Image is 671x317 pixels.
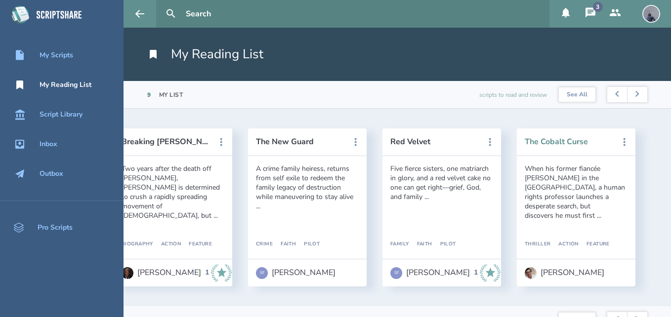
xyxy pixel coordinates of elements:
[181,241,212,247] div: Feature
[122,164,224,220] div: Two years after the death off [PERSON_NAME], [PERSON_NAME] is determined to crush a rapidly sprea...
[593,2,603,12] div: 3
[479,81,547,108] div: scripts to read and review
[147,45,263,63] h1: My Reading List
[525,262,604,284] a: [PERSON_NAME]
[122,241,153,247] div: Biography
[474,269,478,277] div: 1
[147,91,151,99] div: 9
[137,268,201,277] div: [PERSON_NAME]
[159,91,183,99] div: My List
[256,241,273,247] div: Crime
[205,269,209,277] div: 1
[256,262,335,284] a: SF[PERSON_NAME]
[541,268,604,277] div: [PERSON_NAME]
[432,241,456,247] div: Pilot
[122,267,133,279] img: user_1641492977-crop.jpg
[256,164,359,211] div: A crime family heiress, returns from self exile to redeem the family legacy of destruction while ...
[272,268,335,277] div: [PERSON_NAME]
[40,140,57,148] div: Inbox
[525,137,614,146] button: The Cobalt Curse
[525,164,628,220] div: When his former fiancée [PERSON_NAME] in the [GEOGRAPHIC_DATA], a human rights professor launches...
[550,241,579,247] div: Action
[525,267,537,279] img: user_1714333753-crop.jpg
[474,264,501,282] div: 1 Industry Recommends
[642,5,660,23] img: user_1717041581-crop.jpg
[559,87,595,102] button: See All
[40,51,73,59] div: My Scripts
[409,241,432,247] div: Faith
[390,137,479,146] button: Red Velvet
[273,241,296,247] div: Faith
[122,262,201,284] a: [PERSON_NAME]
[153,241,181,247] div: Action
[40,170,63,178] div: Outbox
[256,267,268,279] div: SF
[40,81,91,89] div: My Reading List
[122,137,210,146] button: Breaking [PERSON_NAME]
[390,262,470,284] a: SF[PERSON_NAME]
[390,164,493,201] div: Five fierce sisters, one matriarch in glory, and a red velvet cake no one can get right—grief, Go...
[579,241,610,247] div: Feature
[390,241,409,247] div: Family
[525,241,550,247] div: Thriller
[296,241,320,247] div: Pilot
[256,137,345,146] button: The New Guard
[40,111,83,119] div: Script Library
[205,264,232,282] div: 1 Industry Recommends
[406,268,470,277] div: [PERSON_NAME]
[390,267,402,279] div: SF
[38,224,73,232] div: Pro Scripts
